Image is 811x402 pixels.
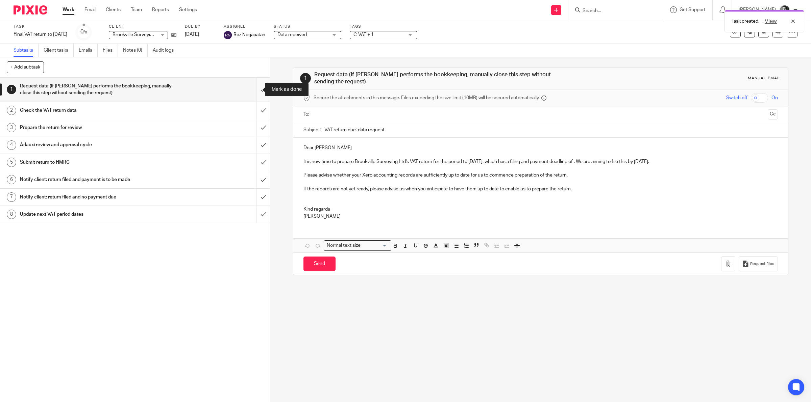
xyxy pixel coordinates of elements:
input: Search for option [363,242,387,249]
div: 6 [7,175,16,184]
div: Final VAT return to [DATE] [14,31,67,38]
p: If the records are not yet ready, please advise us when you anticipate to have them up to date to... [303,186,778,192]
h1: Notify client: return filed and payment is to be made [20,175,173,185]
a: Reports [152,6,169,13]
span: Rez Negapatan [234,31,265,38]
p: Kind regards [303,206,778,213]
h1: Request data (if [PERSON_NAME] performs the bookkeeping, manually close this step without sending... [20,81,173,98]
span: C-VAT + 1 [353,32,374,37]
h1: Notify client: return filed and no payment due [20,192,173,202]
p: It is now time to prepare Brookville Surveying Ltd's VAT return for the period to [DATE], which h... [303,158,778,165]
div: Manual email [748,76,781,81]
img: svg%3E [224,31,232,39]
span: Brookville Surveying Ltd [113,32,164,37]
h1: Adauxi review and approval cycle [20,140,173,150]
label: Assignee [224,24,265,29]
div: Final VAT return to 26-Aug-25 [14,31,67,38]
div: Search for option [324,240,391,251]
p: Task created. [732,18,759,25]
a: Email [84,6,96,13]
button: + Add subtask [7,61,44,73]
input: Send [303,257,336,271]
span: Data received [277,32,307,37]
button: Request files [739,256,778,271]
a: Settings [179,6,197,13]
a: Team [131,6,142,13]
label: Tags [350,24,417,29]
span: On [771,95,778,101]
div: 1 [300,73,311,84]
div: 4 [7,140,16,150]
label: Task [14,24,67,29]
label: Due by [185,24,215,29]
h1: Request data (if [PERSON_NAME] performs the bookkeeping, manually close this step without sending... [314,71,555,86]
img: Pixie [14,5,47,15]
img: DSC_9061-3.jpg [779,5,790,16]
div: 1 [7,85,16,94]
span: Secure the attachments in this message. Files exceeding the size limit (10MB) will be secured aut... [314,95,540,101]
a: Files [103,44,118,57]
div: 7 [7,192,16,202]
span: Request files [750,261,774,267]
p: [PERSON_NAME] [303,213,778,220]
p: Please advise whether your Xero accounting records are sufficiently up to date for us to commence... [303,172,778,179]
div: 5 [7,158,16,167]
button: Cc [768,109,778,119]
div: 0 [80,28,87,36]
span: Normal text size [325,242,362,249]
button: View [763,17,779,25]
span: [DATE] [185,32,199,37]
a: Emails [79,44,98,57]
label: Subject: [303,127,321,133]
label: Client [109,24,176,29]
a: Clients [106,6,121,13]
a: Subtasks [14,44,39,57]
div: 8 [7,210,16,219]
span: Switch off [726,95,747,101]
p: Dear [PERSON_NAME] [303,144,778,151]
h1: Submit return to HMRC [20,157,173,167]
div: 2 [7,106,16,115]
div: 3 [7,123,16,132]
h1: Prepare the return for review [20,123,173,133]
a: Client tasks [44,44,74,57]
small: /8 [83,30,87,34]
a: Notes (0) [123,44,148,57]
h1: Check the VAT return data [20,105,173,115]
label: Status [274,24,341,29]
a: Audit logs [153,44,179,57]
h1: Update next VAT period dates [20,209,173,219]
label: To: [303,111,311,118]
a: Work [63,6,74,13]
